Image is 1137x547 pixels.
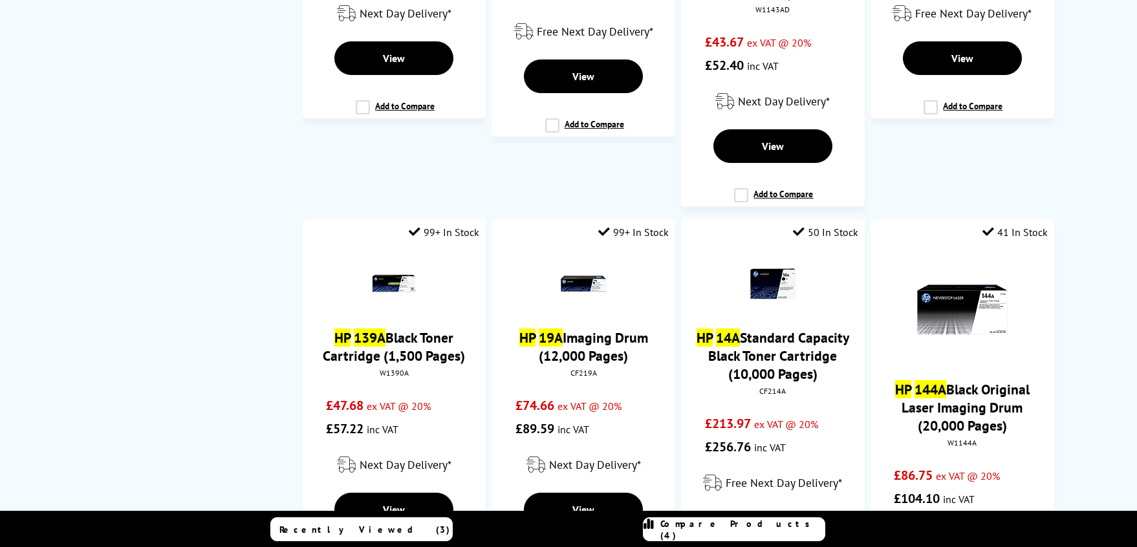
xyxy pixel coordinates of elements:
[498,447,668,483] div: modal_delivery
[367,400,431,413] span: ex VAT @ 20%
[894,490,940,507] span: £104.10
[312,368,476,378] div: W1390A
[754,441,786,454] span: inc VAT
[409,226,479,239] div: 99+ In Stock
[334,41,453,75] a: View
[747,59,779,72] span: inc VAT
[697,328,849,383] a: HP 14AStandard Capacity Black Toner Cartridge (10,000 Pages)
[691,386,854,396] div: CF214A
[738,94,830,109] span: Next Day Delivery*
[572,70,594,83] span: View
[691,5,854,14] div: W1143AD
[549,457,641,472] span: Next Day Delivery*
[334,328,351,347] mark: HP
[894,467,933,484] span: £86.75
[309,447,479,483] div: modal_delivery
[914,261,1011,358] img: W1144ATHUMB.png
[793,226,858,239] div: 50 In Stock
[688,83,858,120] div: modal_delivery
[705,57,744,74] span: £52.40
[537,24,653,39] span: Free Next Day Delivery*
[762,140,784,153] span: View
[545,118,624,143] label: Add to Compare
[524,59,643,93] a: View
[895,380,911,398] mark: HP
[688,465,858,501] div: modal_delivery
[326,420,363,437] span: £57.22
[895,380,1030,434] a: HP 144ABlack Original Laser Imaging Drum (20,000 Pages)
[903,41,1022,75] a: View
[561,261,606,306] img: HP-19A-Drum-Small.gif
[360,6,451,21] span: Next Day Delivery*
[598,226,669,239] div: 99+ In Stock
[747,36,811,49] span: ex VAT @ 20%
[915,6,1032,21] span: Free Next Day Delivery*
[367,423,398,436] span: inc VAT
[356,100,435,125] label: Add to Compare
[558,400,622,413] span: ex VAT @ 20%
[982,226,1048,239] div: 41 In Stock
[515,397,554,414] span: £74.66
[915,380,946,398] mark: 144A
[705,438,751,455] span: £256.76
[524,493,643,526] a: View
[558,423,589,436] span: inc VAT
[519,328,536,347] mark: HP
[270,517,453,541] a: Recently Viewed (3)
[660,518,825,541] span: Compare Products (4)
[924,100,1002,125] label: Add to Compare
[697,328,713,347] mark: HP
[936,469,1000,482] span: ex VAT @ 20%
[726,475,842,490] span: Free Next Day Delivery*
[750,261,796,306] img: hp-14a-black-toner-box-small.jpg
[334,493,453,526] a: View
[498,14,668,50] div: modal_delivery
[716,328,740,347] mark: 14A
[371,261,417,306] img: HP-139A-W1390A-Small.png
[705,34,744,50] span: £43.67
[705,415,751,432] span: £213.97
[643,517,825,541] a: Compare Products (4)
[572,503,594,516] span: View
[734,188,813,213] label: Add to Compare
[539,328,563,347] mark: 19A
[323,328,465,365] a: HP 139ABlack Toner Cartridge (1,500 Pages)
[951,52,973,65] span: View
[501,368,665,378] div: CF219A
[754,418,818,431] span: ex VAT @ 20%
[326,397,363,414] span: £47.68
[880,438,1044,447] div: W1144A
[354,328,385,347] mark: 139A
[279,524,450,535] span: Recently Viewed (3)
[383,503,405,516] span: View
[515,420,554,437] span: £89.59
[360,457,451,472] span: Next Day Delivery*
[383,52,405,65] span: View
[713,129,832,163] a: View
[519,328,648,365] a: HP 19AImaging Drum (12,000 Pages)
[943,493,975,506] span: inc VAT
